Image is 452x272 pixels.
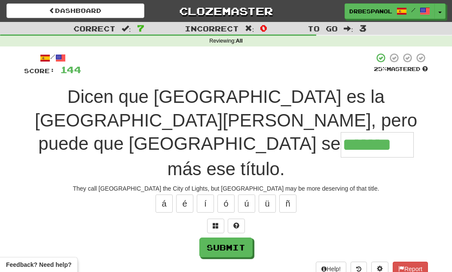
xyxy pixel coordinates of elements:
span: Dicen que [GEOGRAPHIC_DATA] es la [GEOGRAPHIC_DATA][PERSON_NAME], pero puede que [GEOGRAPHIC_DATA... [35,87,417,154]
span: Incorrect [185,24,239,33]
span: / [411,7,415,13]
span: : [245,25,254,32]
button: ó [217,195,235,213]
span: 144 [60,64,81,75]
span: 3 [359,23,366,33]
button: Single letter hint - you only get 1 per sentence and score half the points! alt+h [228,219,245,233]
span: To go [308,24,338,33]
span: Correct [73,24,116,33]
span: 25 % [374,65,387,72]
span: Open feedback widget [6,260,71,269]
a: Clozemaster [157,3,295,19]
span: : [344,25,353,32]
button: í [197,195,214,213]
span: 0 [260,23,267,33]
button: á [156,195,173,213]
span: 7 [137,23,144,33]
button: Switch sentence to multiple choice alt+p [207,219,224,233]
span: drbespanol [349,7,392,15]
div: They call [GEOGRAPHIC_DATA] the City of Lights, but [GEOGRAPHIC_DATA] may be more deserving of th... [24,184,428,193]
button: Submit [199,238,253,257]
span: más ese título. [167,159,284,179]
span: : [122,25,131,32]
span: Score: [24,67,55,74]
a: Dashboard [6,3,144,18]
button: ú [238,195,255,213]
a: drbespanol / [345,3,435,19]
button: ñ [279,195,296,213]
div: Mastered [374,65,428,73]
button: ü [259,195,276,213]
strong: All [236,38,243,44]
button: é [176,195,193,213]
div: / [24,53,81,63]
